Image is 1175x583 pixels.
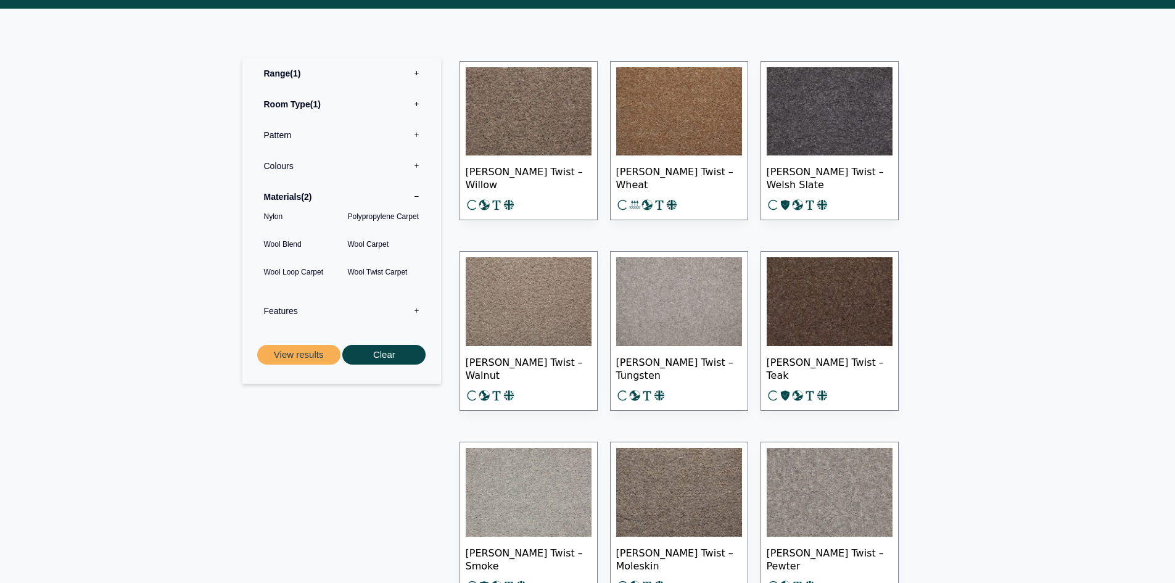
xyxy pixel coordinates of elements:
[342,345,426,365] button: Clear
[616,155,742,199] span: [PERSON_NAME] Twist – Wheat
[252,120,432,151] label: Pattern
[761,61,899,221] a: [PERSON_NAME] Twist – Welsh Slate
[460,251,598,411] a: [PERSON_NAME] Twist – Walnut
[767,257,893,346] img: Tomkinson Twist - Teak
[610,251,748,411] a: [PERSON_NAME] Twist – Tungsten
[466,257,592,346] img: Tomkinson Twist - Walnut
[767,448,893,537] img: Tomkinson Twist - Pewter
[767,537,893,580] span: [PERSON_NAME] Twist – Pewter
[610,61,748,221] a: [PERSON_NAME] Twist – Wheat
[252,296,432,326] label: Features
[466,67,592,156] img: Tomkinson Twist Willow
[252,89,432,120] label: Room Type
[767,67,893,156] img: Tomkinson Twist Welsh Slate
[310,99,321,109] span: 1
[466,448,592,537] img: Tomkinson Twist Smoke
[466,155,592,199] span: [PERSON_NAME] Twist – Willow
[616,448,742,537] img: Tomkinson Twist - Moleskin
[290,68,300,78] span: 1
[466,346,592,389] span: [PERSON_NAME] Twist – Walnut
[252,151,432,181] label: Colours
[761,251,899,411] a: [PERSON_NAME] Twist – Teak
[252,58,432,89] label: Range
[466,537,592,580] span: [PERSON_NAME] Twist – Smoke
[252,181,432,212] label: Materials
[616,537,742,580] span: [PERSON_NAME] Twist – Moleskin
[257,345,340,365] button: View results
[460,61,598,221] a: [PERSON_NAME] Twist – Willow
[616,346,742,389] span: [PERSON_NAME] Twist – Tungsten
[616,67,742,156] img: Tomkinson Twist - Wheat
[767,346,893,389] span: [PERSON_NAME] Twist – Teak
[767,155,893,199] span: [PERSON_NAME] Twist – Welsh Slate
[616,257,742,346] img: Tomkinson Twist Tungsten
[301,192,311,202] span: 2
